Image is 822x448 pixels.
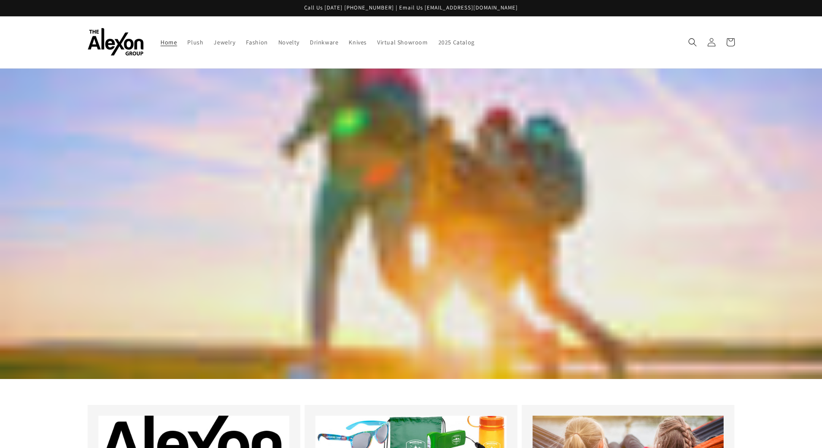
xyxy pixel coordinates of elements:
span: Drinkware [310,38,338,46]
a: Home [155,33,182,51]
span: Fashion [246,38,268,46]
a: Drinkware [305,33,343,51]
img: The Alexon Group [88,28,144,56]
span: Plush [187,38,203,46]
span: Knives [349,38,367,46]
a: Fashion [241,33,273,51]
a: Novelty [273,33,305,51]
span: Jewelry [214,38,235,46]
a: Knives [343,33,372,51]
span: Virtual Showroom [377,38,428,46]
span: Novelty [278,38,299,46]
a: Jewelry [208,33,240,51]
a: Virtual Showroom [372,33,433,51]
span: 2025 Catalog [438,38,475,46]
a: 2025 Catalog [433,33,480,51]
a: Plush [182,33,208,51]
span: Home [161,38,177,46]
summary: Search [683,33,702,52]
